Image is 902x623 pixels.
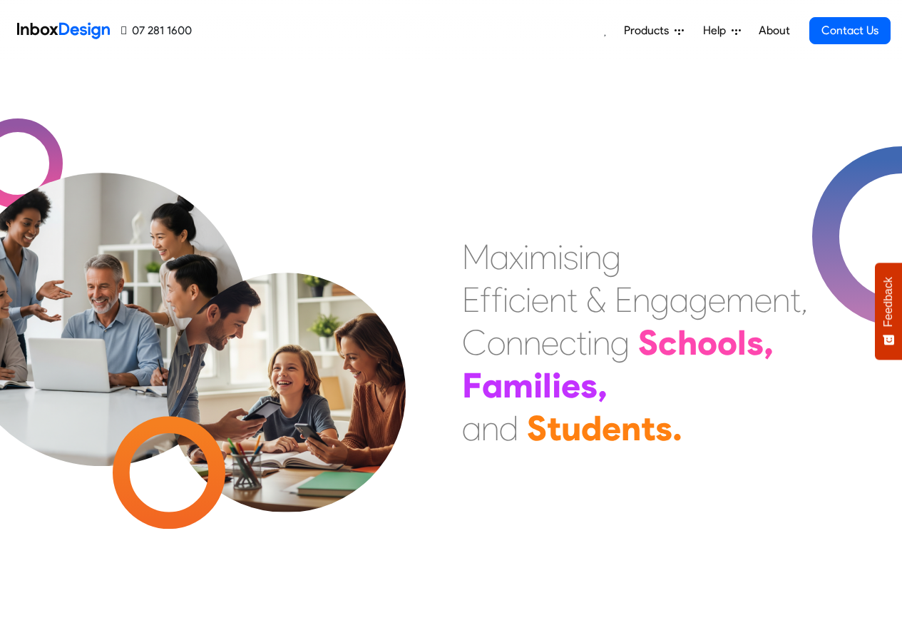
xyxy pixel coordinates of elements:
div: i [533,364,543,407]
img: parents_with_child.png [137,213,436,512]
div: m [503,364,533,407]
div: g [602,235,621,278]
div: d [499,407,518,450]
div: l [737,321,747,364]
div: n [549,278,567,321]
div: S [638,321,658,364]
div: . [672,407,682,450]
span: Feedback [882,277,895,327]
a: 07 281 1600 [121,22,192,39]
div: n [506,321,523,364]
div: o [487,321,506,364]
div: m [726,278,754,321]
div: i [552,364,561,407]
div: o [717,321,737,364]
div: t [567,278,578,321]
div: , [764,321,774,364]
div: t [790,278,801,321]
div: h [677,321,697,364]
div: s [655,407,672,450]
div: n [632,278,650,321]
div: E [615,278,632,321]
div: F [462,364,482,407]
div: i [578,235,584,278]
div: f [491,278,503,321]
a: Products [618,16,690,45]
div: c [559,321,576,364]
div: t [576,321,587,364]
div: a [462,407,481,450]
div: n [584,235,602,278]
div: i [558,235,563,278]
div: a [482,364,503,407]
div: e [754,278,772,321]
div: o [697,321,717,364]
div: C [462,321,487,364]
div: S [527,407,547,450]
div: i [526,278,531,321]
div: e [531,278,549,321]
div: c [508,278,526,321]
span: Help [703,22,732,39]
div: d [581,407,602,450]
div: g [689,278,708,321]
div: Maximising Efficient & Engagement, Connecting Schools, Families, and Students. [462,235,808,450]
div: s [563,235,578,278]
div: t [641,407,655,450]
div: & [586,278,606,321]
button: Feedback - Show survey [875,263,902,360]
div: , [598,364,608,407]
div: f [480,278,491,321]
div: i [587,321,593,364]
a: Help [697,16,747,45]
div: M [462,235,490,278]
div: m [529,235,558,278]
div: l [543,364,552,407]
div: u [561,407,581,450]
div: a [490,235,509,278]
div: x [509,235,523,278]
div: n [593,321,610,364]
div: e [602,407,621,450]
span: Products [624,22,675,39]
div: n [481,407,499,450]
a: Contact Us [809,17,891,44]
div: E [462,278,480,321]
div: g [610,321,630,364]
div: n [621,407,641,450]
div: n [772,278,790,321]
div: i [503,278,508,321]
div: t [547,407,561,450]
div: e [561,364,580,407]
div: g [650,278,670,321]
div: , [801,278,808,321]
div: e [708,278,726,321]
div: s [747,321,764,364]
div: n [523,321,541,364]
div: s [580,364,598,407]
div: i [523,235,529,278]
a: About [754,16,794,45]
div: c [658,321,677,364]
div: e [541,321,559,364]
div: a [670,278,689,321]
